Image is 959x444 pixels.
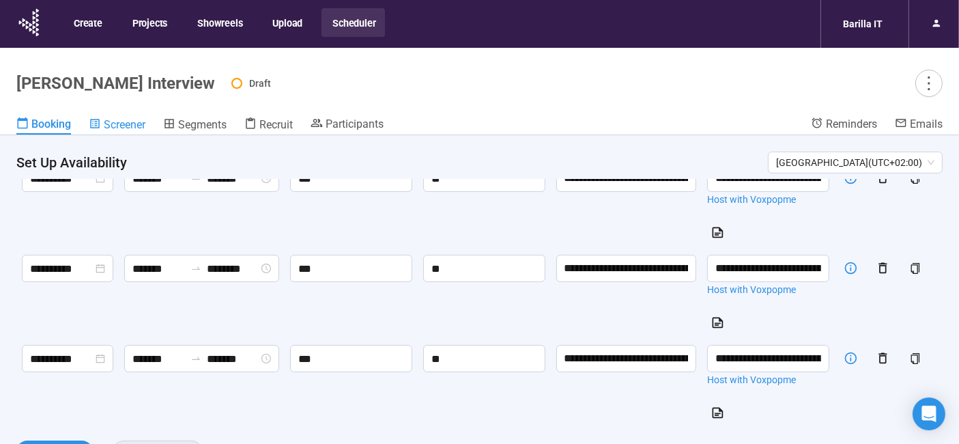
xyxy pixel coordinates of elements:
button: Create [63,8,112,37]
a: Screener [89,117,145,135]
span: to [190,263,201,274]
a: Segments [163,117,227,135]
button: Showreels [186,8,252,37]
button: Projects [121,8,177,37]
button: more [915,70,943,97]
span: Segments [178,118,227,131]
h1: [PERSON_NAME] Interview [16,74,215,93]
span: Recruit [259,118,293,131]
span: Emails [910,117,943,130]
span: Draft [249,78,271,89]
a: Recruit [244,117,293,135]
a: Booking [16,117,71,135]
a: Emails [895,117,943,133]
h4: Set Up Availability [16,153,757,172]
a: Participants [311,117,384,133]
button: Upload [261,8,312,37]
a: Reminders [811,117,877,133]
div: Barilla IT [835,11,891,37]
span: more [919,74,938,92]
div: Open Intercom Messenger [913,398,945,430]
span: copy [910,353,921,364]
a: Host with Voxpopme [707,192,829,207]
a: Host with Voxpopme [707,372,829,387]
span: [GEOGRAPHIC_DATA] ( UTC+02:00 ) [776,152,934,173]
span: copy [910,263,921,274]
span: Screener [104,118,145,131]
span: to [190,353,201,364]
button: copy [904,348,926,370]
span: Reminders [826,117,877,130]
span: swap-right [190,353,201,364]
button: Scheduler [321,8,385,37]
span: Participants [326,117,384,130]
span: Booking [31,117,71,130]
span: copy [910,173,921,184]
a: Host with Voxpopme [707,282,829,297]
button: copy [904,258,926,279]
span: swap-right [190,263,201,274]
